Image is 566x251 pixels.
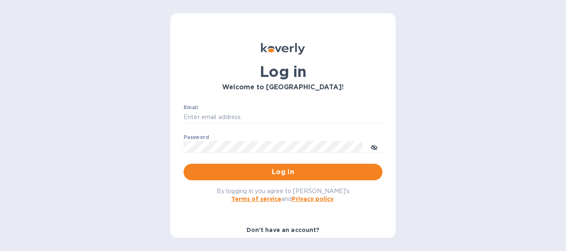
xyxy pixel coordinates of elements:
[184,164,382,180] button: Log in
[184,111,382,124] input: Enter email address
[247,227,320,233] b: Don't have an account?
[217,188,350,202] span: By logging in you agree to [PERSON_NAME]'s and .
[231,196,281,202] a: Terms of service
[190,167,376,177] span: Log in
[184,84,382,91] h3: Welcome to [GEOGRAPHIC_DATA]!
[292,196,334,202] a: Privacy policy
[366,139,382,155] button: toggle password visibility
[184,135,209,140] label: Password
[184,105,198,110] label: Email
[261,43,305,55] img: Koverly
[184,63,382,80] h1: Log in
